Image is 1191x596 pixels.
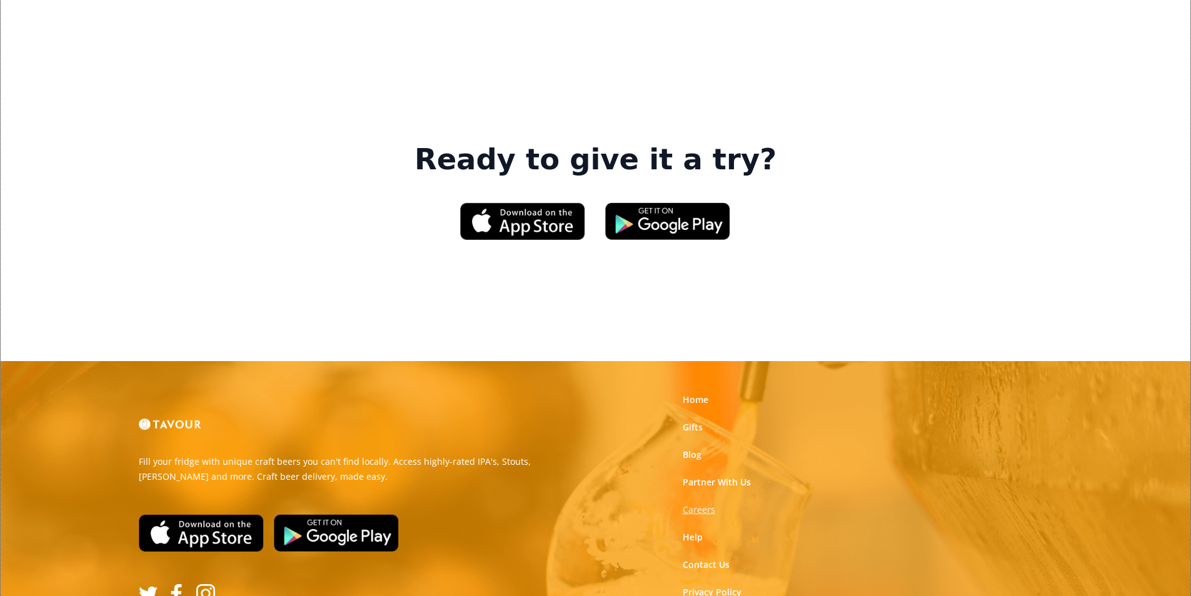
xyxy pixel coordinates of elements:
a: Blog [683,449,701,461]
a: Help [683,531,703,544]
a: Home [683,394,708,406]
strong: Ready to give it a try? [415,142,776,177]
a: Careers [683,504,715,516]
a: Partner With Us [683,476,751,489]
p: Fill your fridge with unique craft beers you can't find locally. Access highly-rated IPA's, Stout... [139,454,586,484]
a: Gifts [683,421,703,434]
a: Contact Us [683,559,730,571]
